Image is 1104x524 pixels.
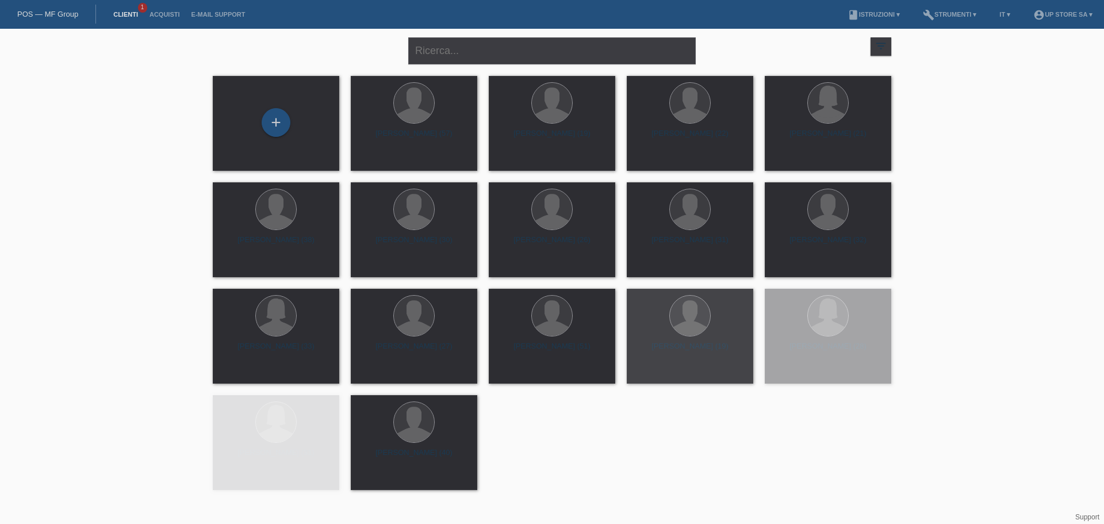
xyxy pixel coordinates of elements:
a: bookIstruzioni ▾ [842,11,906,18]
div: [PERSON_NAME] (31) [636,235,744,254]
i: build [923,9,934,21]
div: [PERSON_NAME] (19) [636,342,744,360]
div: [PERSON_NAME] (22) [636,129,744,147]
div: Registrare cliente [262,113,290,132]
a: Support [1075,513,1099,521]
div: [PERSON_NAME] (32) [774,235,882,254]
div: [PERSON_NAME] (38) [222,235,330,254]
a: Clienti [108,11,144,18]
a: POS — MF Group [17,10,78,18]
a: E-mail Support [186,11,251,18]
div: [PERSON_NAME] (31) [222,448,330,466]
div: [PERSON_NAME] (28) [774,342,882,360]
div: [PERSON_NAME] (51) [498,342,606,360]
a: IT ▾ [994,11,1016,18]
div: [PERSON_NAME] (30) [360,235,468,254]
i: filter_list [875,40,887,52]
div: [PERSON_NAME] (27) [360,342,468,360]
div: [PERSON_NAME] (57) [360,129,468,147]
a: account_circleUp Store SA ▾ [1028,11,1098,18]
a: Acquisti [144,11,186,18]
div: [PERSON_NAME] (21) [774,129,882,147]
i: book [848,9,859,21]
span: 1 [138,3,147,13]
i: account_circle [1033,9,1045,21]
div: [PERSON_NAME] (40) [360,448,468,466]
div: [PERSON_NAME] (26) [498,235,606,254]
div: [PERSON_NAME] (33) [222,342,330,360]
a: buildStrumenti ▾ [917,11,982,18]
div: [PERSON_NAME] (19) [498,129,606,147]
input: Ricerca... [408,37,696,64]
